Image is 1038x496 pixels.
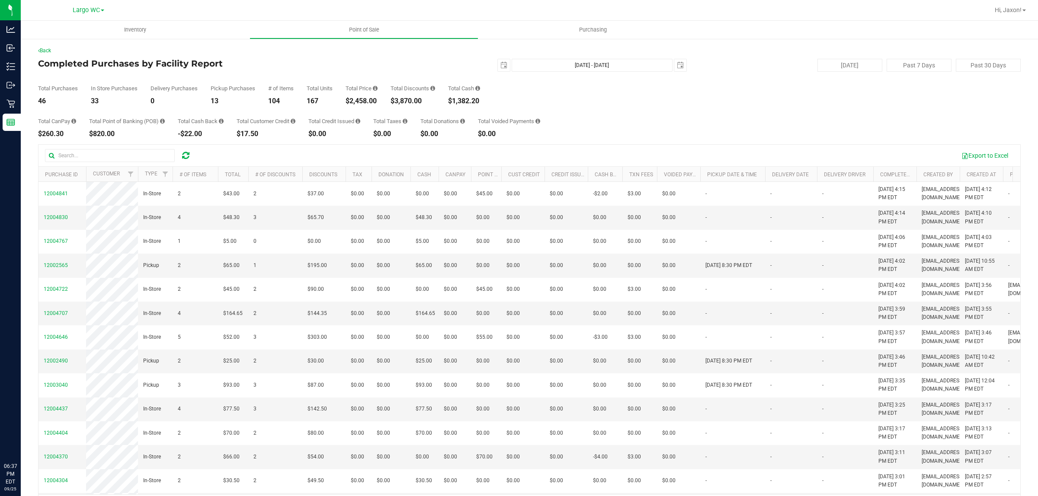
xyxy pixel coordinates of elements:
[151,98,198,105] div: 0
[444,333,457,341] span: $0.00
[506,309,520,318] span: $0.00
[705,213,707,222] span: -
[377,213,390,222] span: $0.00
[628,261,641,270] span: $0.00
[417,172,431,178] a: Cash
[448,86,480,91] div: Total Cash
[444,285,457,293] span: $0.00
[593,309,606,318] span: $0.00
[707,172,757,178] a: Pickup Date & Time
[346,86,378,91] div: Total Price
[178,381,181,389] span: 3
[71,118,76,124] i: Sum of the successful, non-voided CanPay payment transactions for all purchases in the date range.
[922,305,964,321] span: [EMAIL_ADDRESS][DOMAIN_NAME]
[416,333,429,341] span: $0.00
[550,285,563,293] span: $0.00
[878,305,911,321] span: [DATE] 3:59 PM EDT
[308,357,324,365] span: $30.00
[223,333,240,341] span: $52.00
[89,118,165,124] div: Total Point of Banking (POB)
[143,237,161,245] span: In-Store
[444,381,457,389] span: $0.00
[308,261,327,270] span: $195.00
[567,26,618,34] span: Purchasing
[373,118,407,124] div: Total Taxes
[475,86,480,91] i: Sum of the successful, non-voided cash payment transactions for all purchases in the date range. ...
[1008,357,1009,365] span: -
[38,118,76,124] div: Total CanPay
[628,333,641,341] span: $3.00
[44,477,68,483] span: 12004304
[223,190,240,198] span: $43.00
[550,357,563,365] span: $0.00
[772,172,809,178] a: Delivery Date
[178,261,181,270] span: 2
[237,118,295,124] div: Total Customer Credit
[595,172,623,178] a: Cash Back
[922,209,964,226] span: [EMAIL_ADDRESS][DOMAIN_NAME]
[995,6,1022,13] span: Hi, Jaxon!
[448,98,480,105] div: $1,382.20
[44,382,68,388] span: 12003040
[628,190,641,198] span: $3.00
[377,285,390,293] span: $0.00
[178,213,181,222] span: 4
[391,86,435,91] div: Total Discounts
[178,357,181,365] span: 2
[44,286,68,292] span: 12004722
[593,381,606,389] span: $0.00
[965,209,998,226] span: [DATE] 4:10 PM EDT
[45,149,175,162] input: Search...
[878,329,911,345] span: [DATE] 3:57 PM EDT
[1008,190,1009,198] span: -
[922,281,964,298] span: [EMAIL_ADDRESS][DOMAIN_NAME]
[506,357,520,365] span: $0.00
[420,118,465,124] div: Total Donations
[151,86,198,91] div: Delivery Purchases
[478,118,540,124] div: Total Voided Payments
[822,213,823,222] span: -
[373,130,407,137] div: $0.00
[506,333,520,341] span: $0.00
[705,333,707,341] span: -
[416,237,429,245] span: $5.00
[308,190,324,198] span: $37.00
[158,167,173,181] a: Filter
[965,377,998,393] span: [DATE] 12:04 PM EDT
[770,213,772,222] span: -
[308,118,360,124] div: Total Credit Issued
[822,333,823,341] span: -
[662,237,676,245] span: $0.00
[628,237,641,245] span: $0.00
[44,454,68,460] span: 12004370
[817,59,882,72] button: [DATE]
[662,190,676,198] span: $0.00
[506,237,520,245] span: $0.00
[143,190,161,198] span: In-Store
[878,233,911,250] span: [DATE] 4:06 PM EDT
[444,213,457,222] span: $0.00
[674,59,686,71] span: select
[178,118,224,124] div: Total Cash Back
[112,26,158,34] span: Inventory
[351,381,364,389] span: $0.00
[351,309,364,318] span: $0.00
[377,381,390,389] span: $0.00
[145,171,157,177] a: Type
[352,172,362,178] a: Tax
[416,357,432,365] span: $25.00
[476,333,493,341] span: $55.00
[356,118,360,124] i: Sum of all account credit issued for all refunds from returned purchases in the date range.
[178,333,181,341] span: 5
[535,118,540,124] i: Sum of all voided payment transaction amounts, excluding tips and transaction fees, for all purch...
[351,213,364,222] span: $0.00
[45,172,78,178] a: Purchase ID
[253,357,256,365] span: 2
[351,285,364,293] span: $0.00
[308,309,327,318] span: $144.35
[308,333,327,341] span: $303.00
[416,381,432,389] span: $93.00
[922,185,964,202] span: [EMAIL_ADDRESS][DOMAIN_NAME]
[662,213,676,222] span: $0.00
[253,333,256,341] span: 3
